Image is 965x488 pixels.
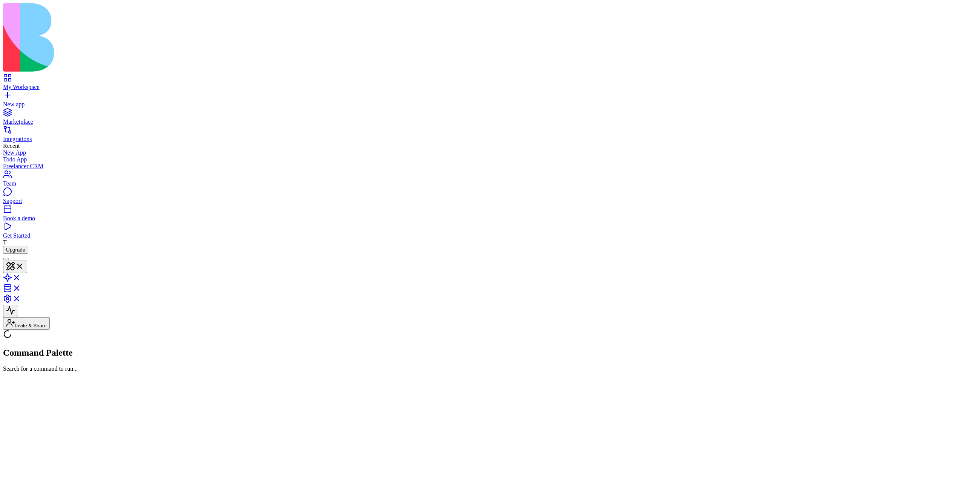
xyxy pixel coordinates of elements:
a: Upgrade [3,246,28,253]
div: Get Started [3,232,962,239]
a: Book a demo [3,208,962,222]
button: Invite & Share [3,317,50,330]
div: Integrations [3,136,962,143]
div: My Workspace [3,84,962,91]
h2: Command Palette [3,348,962,358]
a: New App [3,149,962,156]
a: New app [3,94,962,108]
a: Support [3,191,962,204]
span: Recent [3,143,20,149]
div: Team [3,180,962,187]
img: logo [3,3,306,72]
a: Integrations [3,129,962,143]
button: Upgrade [3,246,28,254]
a: Todo App [3,156,962,163]
span: T [3,239,7,246]
div: Support [3,198,962,204]
div: Marketplace [3,118,962,125]
div: Book a demo [3,215,962,222]
a: Team [3,173,962,187]
div: New app [3,101,962,108]
a: Freelancer CRM [3,163,962,170]
a: Get Started [3,226,962,239]
a: Marketplace [3,112,962,125]
a: My Workspace [3,77,962,91]
p: Search for a command to run... [3,365,962,372]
